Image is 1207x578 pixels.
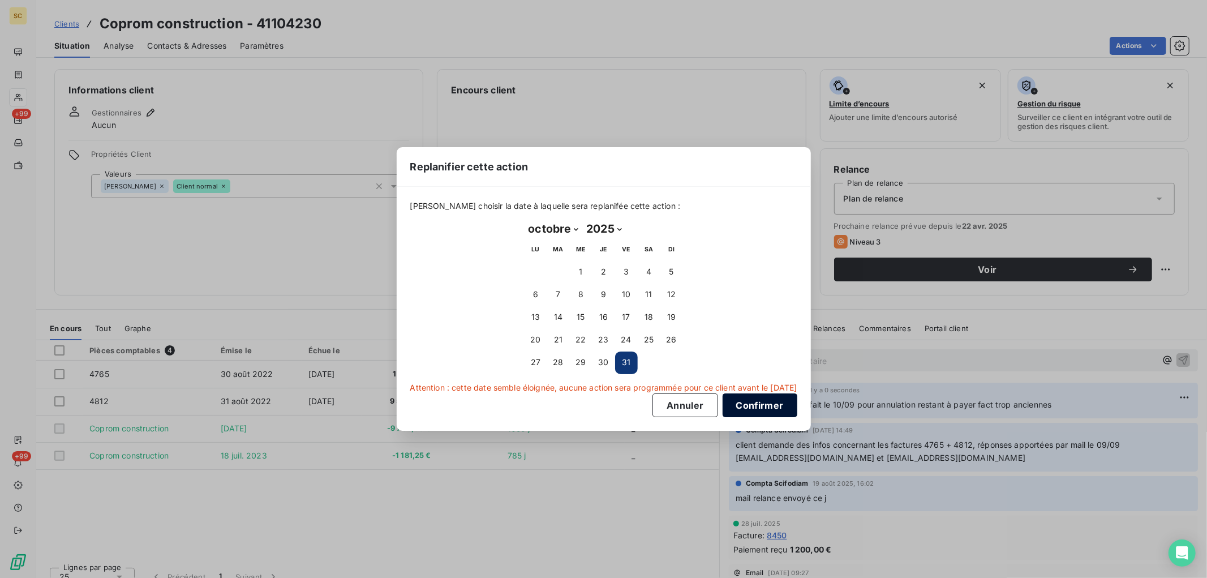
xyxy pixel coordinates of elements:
[615,329,638,352] button: 24
[660,329,683,352] button: 26
[592,284,615,306] button: 9
[592,306,615,329] button: 16
[547,329,570,352] button: 21
[660,261,683,284] button: 5
[615,284,638,306] button: 10
[592,329,615,352] button: 23
[570,352,592,374] button: 29
[525,352,547,374] button: 27
[638,306,660,329] button: 18
[638,329,660,352] button: 25
[570,238,592,261] th: mercredi
[638,284,660,306] button: 11
[547,284,570,306] button: 7
[592,238,615,261] th: jeudi
[660,306,683,329] button: 19
[547,306,570,329] button: 14
[525,306,547,329] button: 13
[652,393,718,417] button: Annuler
[615,238,638,261] th: vendredi
[570,284,592,306] button: 8
[570,306,592,329] button: 15
[570,329,592,352] button: 22
[615,352,638,374] button: 31
[570,261,592,284] button: 1
[660,284,683,306] button: 12
[410,382,797,393] span: Attention : cette date semble éloignée, aucune action sera programmée pour ce client avant le [DATE]
[723,393,797,417] button: Confirmer
[1169,540,1196,567] div: Open Intercom Messenger
[592,352,615,374] button: 30
[525,238,547,261] th: lundi
[525,329,547,352] button: 20
[615,306,638,329] button: 17
[638,238,660,261] th: samedi
[660,238,683,261] th: dimanche
[547,352,570,374] button: 28
[525,284,547,306] button: 6
[615,261,638,284] button: 3
[638,261,660,284] button: 4
[410,159,529,174] span: Replanifier cette action
[410,200,797,212] span: [PERSON_NAME] choisir la date à laquelle sera replanifée cette action :
[547,238,570,261] th: mardi
[592,261,615,284] button: 2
